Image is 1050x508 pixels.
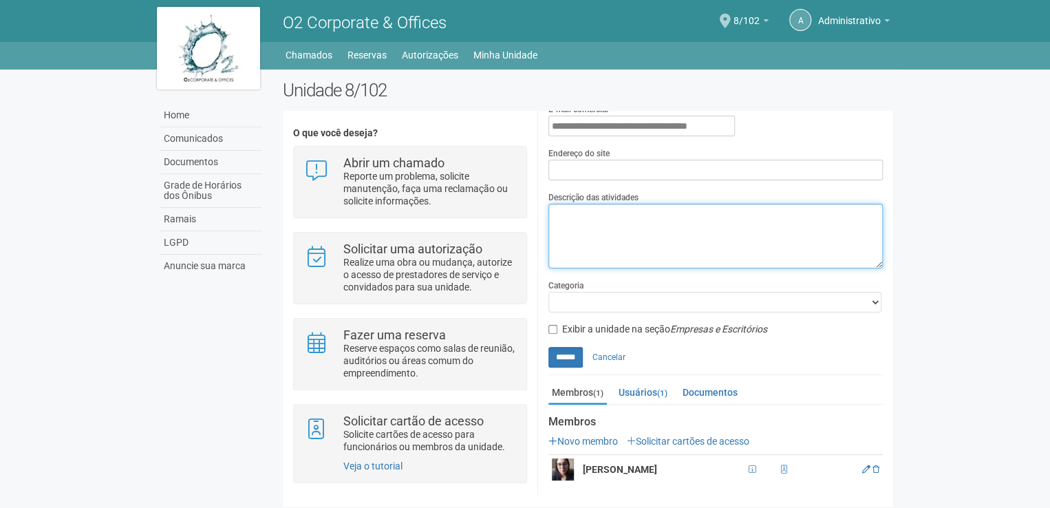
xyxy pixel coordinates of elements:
strong: Membros [548,416,883,428]
a: Editar membro [862,465,870,474]
a: Reservas [347,45,387,65]
a: A [789,9,811,31]
strong: Fazer uma reserva [343,328,446,342]
a: Administrativo [818,17,890,28]
a: Novo membro [548,436,618,447]
a: Comunicados [160,127,262,151]
a: Solicitar uma autorização Realize uma obra ou mudança, autorize o acesso de prestadores de serviç... [304,243,515,293]
a: Membros(1) [548,382,607,405]
a: 8/102 [733,17,769,28]
a: Usuários(1) [615,382,671,403]
p: Solicite cartões de acesso para funcionários ou membros da unidade. [343,428,516,453]
a: LGPD [160,231,262,255]
a: Autorizações [402,45,458,65]
h2: Unidade 8/102 [283,80,893,100]
strong: Solicitar uma autorização [343,242,482,256]
strong: [PERSON_NAME] [583,464,657,475]
p: Realize uma obra ou mudança, autorize o acesso de prestadores de serviço e convidados para sua un... [343,256,516,293]
label: Endereço do site [548,147,610,160]
p: Reserve espaços como salas de reunião, auditórios ou áreas comum do empreendimento. [343,342,516,379]
a: Abrir um chamado Reporte um problema, solicite manutenção, faça uma reclamação ou solicite inform... [304,157,515,207]
label: Descrição das atividades [548,191,639,204]
a: Solicitar cartão de acesso Solicite cartões de acesso para funcionários ou membros da unidade. [304,415,515,453]
label: Categoria [548,279,583,292]
a: Fazer uma reserva Reserve espaços como salas de reunião, auditórios ou áreas comum do empreendime... [304,329,515,379]
input: Exibir a unidade na seçãoEmpresas e Escritórios [548,325,557,334]
a: Solicitar cartões de acesso [627,436,749,447]
h4: O que você deseja? [293,128,526,138]
span: Administrativo [818,2,881,26]
a: Chamados [286,45,332,65]
a: Ramais [160,208,262,231]
span: 8/102 [733,2,760,26]
a: Grade de Horários dos Ônibus [160,174,262,208]
small: (1) [593,388,603,398]
a: Veja o tutorial [343,461,403,472]
em: Empresas e Escritórios [670,324,767,335]
a: Anuncie sua marca [160,255,262,277]
a: Home [160,104,262,127]
strong: Abrir um chamado [343,156,444,170]
p: Reporte um problema, solicite manutenção, faça uma reclamação ou solicite informações. [343,170,516,207]
small: (1) [657,388,667,398]
img: logo.jpg [157,7,260,89]
span: O2 Corporate & Offices [283,13,447,32]
a: Documentos [160,151,262,174]
strong: Solicitar cartão de acesso [343,414,484,428]
a: Minha Unidade [473,45,537,65]
a: Excluir membro [872,465,879,474]
a: Cancelar [585,347,633,368]
img: user.png [552,458,574,480]
label: Exibir a unidade na seção [548,323,767,337]
a: Documentos [679,382,741,403]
